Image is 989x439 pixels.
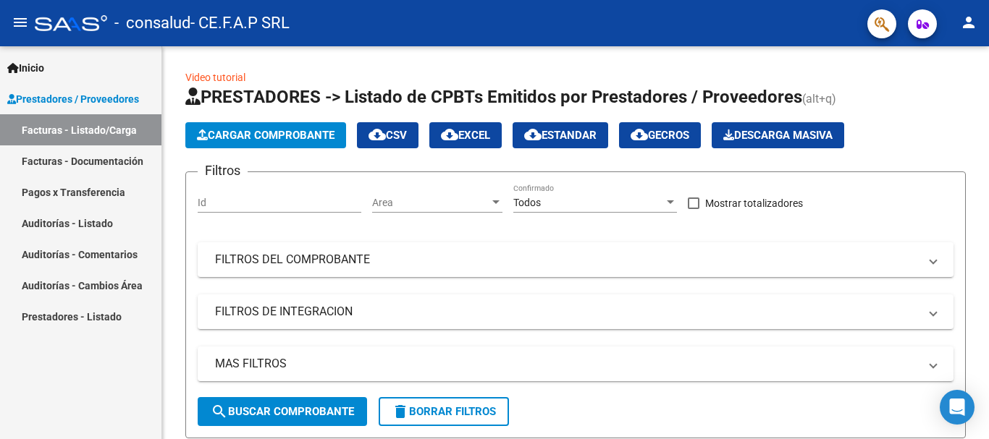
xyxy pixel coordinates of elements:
span: CSV [369,129,407,142]
span: Prestadores / Proveedores [7,91,139,107]
button: Cargar Comprobante [185,122,346,148]
mat-panel-title: FILTROS DEL COMPROBANTE [215,252,919,268]
span: Todos [513,197,541,208]
span: PRESTADORES -> Listado de CPBTs Emitidos por Prestadores / Proveedores [185,87,802,107]
mat-icon: search [211,403,228,420]
h3: Filtros [198,161,248,181]
button: EXCEL [429,122,502,148]
span: Cargar Comprobante [197,129,334,142]
span: Area [372,197,489,209]
span: - CE.F.A.P SRL [190,7,290,39]
span: Buscar Comprobante [211,405,354,418]
span: Inicio [7,60,44,76]
button: Gecros [619,122,701,148]
mat-expansion-panel-header: MAS FILTROS [198,346,954,381]
button: Descarga Masiva [712,122,844,148]
mat-icon: person [960,14,977,31]
span: EXCEL [441,129,490,142]
span: - consalud [114,7,190,39]
mat-icon: menu [12,14,29,31]
span: Estandar [524,129,597,142]
mat-expansion-panel-header: FILTROS DEL COMPROBANTE [198,242,954,277]
span: Borrar Filtros [392,405,496,418]
span: Gecros [631,129,689,142]
div: Open Intercom Messenger [940,390,975,425]
mat-icon: cloud_download [524,126,542,143]
app-download-masive: Descarga masiva de comprobantes (adjuntos) [712,122,844,148]
mat-icon: delete [392,403,409,420]
a: Video tutorial [185,72,245,83]
mat-panel-title: MAS FILTROS [215,356,919,372]
button: Borrar Filtros [379,397,509,426]
mat-icon: cloud_download [369,126,386,143]
mat-icon: cloud_download [441,126,458,143]
span: (alt+q) [802,92,836,106]
mat-panel-title: FILTROS DE INTEGRACION [215,304,919,320]
button: CSV [357,122,418,148]
mat-icon: cloud_download [631,126,648,143]
span: Descarga Masiva [723,129,833,142]
button: Estandar [513,122,608,148]
span: Mostrar totalizadores [705,195,803,212]
button: Buscar Comprobante [198,397,367,426]
mat-expansion-panel-header: FILTROS DE INTEGRACION [198,294,954,329]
